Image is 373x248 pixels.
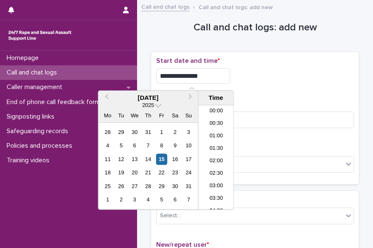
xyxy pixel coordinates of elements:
p: Policies and processes [3,142,79,150]
div: Sa [169,110,181,121]
div: Choose Monday, 18 August 2025 [102,167,113,179]
div: Choose Thursday, 31 July 2025 [142,126,154,138]
div: Tu [115,110,127,121]
div: Select... [160,211,181,220]
div: [DATE] [98,94,198,102]
div: Choose Saturday, 23 August 2025 [169,167,181,179]
li: 02:30 [199,168,234,180]
h1: Call and chat logs: add new [151,22,359,34]
span: 2025 [142,102,154,108]
a: Call and chat logs [141,2,189,11]
p: Call and chat logs [3,69,64,77]
li: 00:30 [199,118,234,130]
div: Choose Thursday, 14 August 2025 [142,154,154,165]
p: Safeguarding records [3,127,75,135]
div: Choose Tuesday, 12 August 2025 [115,154,127,165]
button: Previous Month [99,92,113,105]
div: Choose Tuesday, 2 September 2025 [115,194,127,206]
div: Choose Monday, 4 August 2025 [102,140,113,151]
div: Choose Wednesday, 30 July 2025 [129,126,140,138]
div: Choose Thursday, 7 August 2025 [142,140,154,151]
p: Signposting links [3,113,61,121]
div: Choose Monday, 1 September 2025 [102,194,113,206]
div: Choose Friday, 15 August 2025 [156,154,167,165]
div: Choose Friday, 1 August 2025 [156,126,167,138]
li: 02:00 [199,155,234,168]
div: Th [142,110,154,121]
div: Choose Thursday, 21 August 2025 [142,167,154,179]
div: Choose Friday, 5 September 2025 [156,194,167,206]
span: New/repeat user [156,241,209,248]
div: Choose Sunday, 7 September 2025 [183,194,194,206]
div: Choose Wednesday, 20 August 2025 [129,167,140,179]
div: month 2025-08 [101,126,195,207]
li: 03:00 [199,180,234,193]
div: Choose Saturday, 16 August 2025 [169,154,181,165]
div: We [129,110,140,121]
p: Caller management [3,83,69,91]
div: Choose Wednesday, 27 August 2025 [129,181,140,192]
p: End of phone call feedback form [3,98,107,106]
div: Choose Wednesday, 13 August 2025 [129,154,140,165]
div: Choose Tuesday, 5 August 2025 [115,140,127,151]
div: Choose Sunday, 17 August 2025 [183,154,194,165]
div: Choose Tuesday, 26 August 2025 [115,181,127,192]
div: Choose Sunday, 3 August 2025 [183,126,194,138]
div: Choose Friday, 8 August 2025 [156,140,167,151]
li: 03:30 [199,193,234,205]
div: Choose Thursday, 28 August 2025 [142,181,154,192]
div: Choose Wednesday, 3 September 2025 [129,194,140,206]
div: Fr [156,110,167,121]
div: Mo [102,110,113,121]
div: Choose Monday, 28 July 2025 [102,126,113,138]
li: 01:00 [199,130,234,143]
img: rhQMoQhaT3yELyF149Cw [7,27,73,44]
li: 00:00 [199,105,234,118]
div: Choose Sunday, 31 August 2025 [183,181,194,192]
div: Su [183,110,194,121]
p: Training videos [3,156,56,164]
span: Start date and time [156,57,220,64]
div: Choose Saturday, 30 August 2025 [169,181,181,192]
div: Choose Saturday, 2 August 2025 [169,126,181,138]
li: 04:00 [199,205,234,218]
div: Choose Friday, 29 August 2025 [156,181,167,192]
div: Choose Tuesday, 19 August 2025 [115,167,127,179]
div: Choose Monday, 25 August 2025 [102,181,113,192]
div: Choose Sunday, 24 August 2025 [183,167,194,179]
div: Choose Saturday, 9 August 2025 [169,140,181,151]
div: Time [201,94,231,102]
div: Choose Tuesday, 29 July 2025 [115,126,127,138]
div: Choose Monday, 11 August 2025 [102,154,113,165]
div: Choose Sunday, 10 August 2025 [183,140,194,151]
div: Choose Friday, 22 August 2025 [156,167,167,179]
div: Choose Wednesday, 6 August 2025 [129,140,140,151]
p: Call and chat logs: add new [199,2,273,11]
button: Next Month [185,92,198,105]
li: 01:30 [199,143,234,155]
div: Choose Saturday, 6 September 2025 [169,194,181,206]
div: Choose Thursday, 4 September 2025 [142,194,154,206]
p: Homepage [3,54,45,62]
